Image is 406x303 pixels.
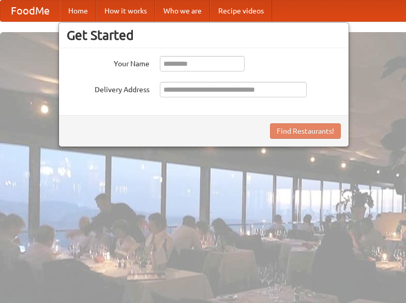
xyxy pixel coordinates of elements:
[210,1,272,21] a: Recipe videos
[60,1,96,21] a: Home
[67,27,341,43] h3: Get Started
[67,56,149,69] label: Your Name
[67,82,149,95] label: Delivery Address
[96,1,155,21] a: How it works
[1,1,60,21] a: FoodMe
[270,123,341,139] button: Find Restaurants!
[155,1,210,21] a: Who we are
